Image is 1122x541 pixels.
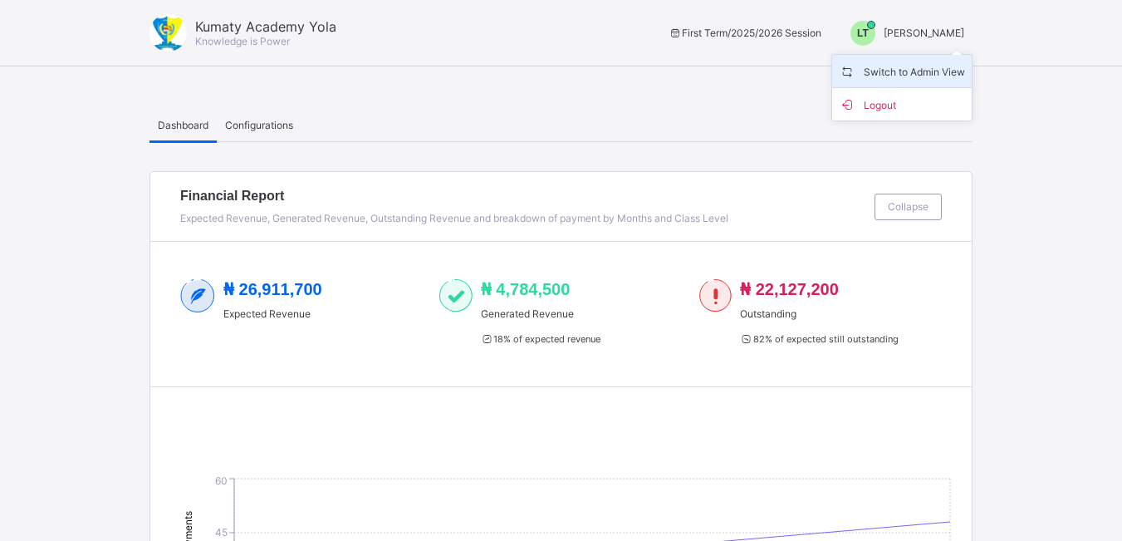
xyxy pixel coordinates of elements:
img: expected-2.4343d3e9d0c965b919479240f3db56ac.svg [180,279,215,312]
span: Financial Report [180,189,866,204]
span: Dashboard [158,119,208,131]
span: LT [857,27,869,39]
span: Outstanding [740,307,898,320]
span: Collapse [888,200,928,213]
img: paid-1.3eb1404cbcb1d3b736510a26bbfa3ccb.svg [439,279,472,312]
li: dropdown-list-item-name-0 [832,55,972,88]
span: session/term information [668,27,821,39]
span: ₦ 22,127,200 [740,280,839,298]
span: Logout [839,95,965,114]
span: ₦ 4,784,500 [481,280,571,298]
span: ₦ 26,911,700 [223,280,322,298]
span: Knowledge is Power [195,35,290,47]
li: dropdown-list-item-buttom-1 [832,88,972,120]
tspan: 45 [215,526,228,539]
span: Expected Revenue, Generated Revenue, Outstanding Revenue and breakdown of payment by Months and C... [180,212,728,224]
span: Kumaty Academy Yola [195,18,336,35]
span: 18 % of expected revenue [481,333,600,345]
span: Configurations [225,119,293,131]
img: outstanding-1.146d663e52f09953f639664a84e30106.svg [699,279,732,312]
span: Generated Revenue [481,307,600,320]
span: [PERSON_NAME] [884,27,964,39]
tspan: 60 [215,475,228,487]
span: 82 % of expected still outstanding [740,333,898,345]
span: Switch to Admin View [839,61,965,81]
span: Expected Revenue [223,307,322,320]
